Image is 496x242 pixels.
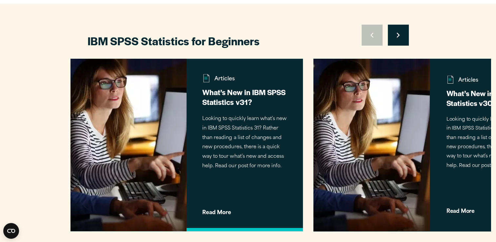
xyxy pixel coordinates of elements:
button: Move to next slide [388,25,409,46]
button: Open CMP widget [3,223,19,239]
span: Read More [202,205,287,215]
h2: IBM SPSS Statistics for Beginners [88,33,317,48]
a: negative documents document positive documents documentArticles What’s New in IBM SPSS Statistics... [70,59,303,231]
h3: What’s New in IBM SPSS Statistics v31? [202,87,287,107]
svg: Right pointing chevron [397,32,400,38]
img: negative documents document [202,74,210,82]
span: Articles [202,74,287,86]
p: Looking to quickly learn what’s new in IBM SPSS Statistics 31? Rather than reading a list of chan... [202,114,287,171]
img: negative documents document [446,76,455,84]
